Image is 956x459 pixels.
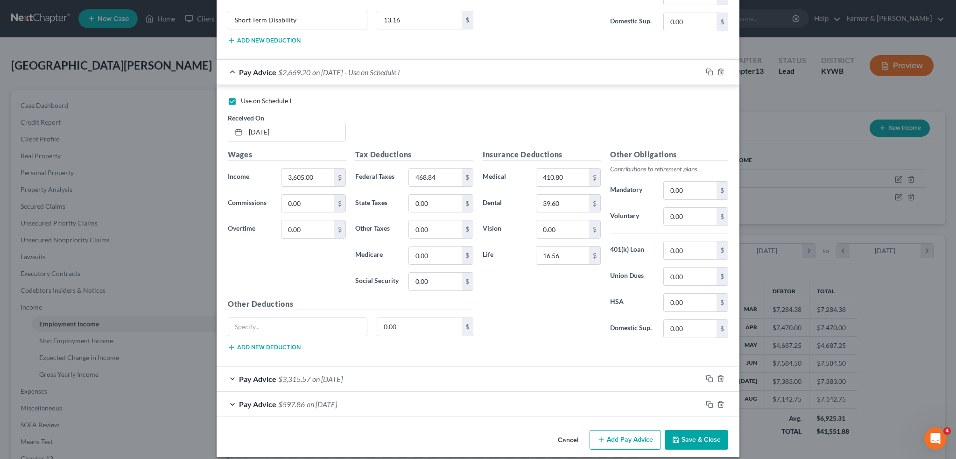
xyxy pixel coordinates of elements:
label: Medicare [351,246,404,265]
input: 0.00 [664,241,717,259]
div: $ [589,169,600,186]
div: $ [334,195,345,212]
div: $ [334,169,345,186]
label: Federal Taxes [351,168,404,187]
input: 0.00 [409,169,462,186]
input: 0.00 [664,320,717,338]
label: Overtime [223,220,276,239]
h5: Wages [228,149,346,161]
span: Use on Schedule I [241,97,291,105]
label: Vision [478,220,531,239]
h5: Tax Deductions [355,149,473,161]
p: Contributions to retirement plans [610,164,728,174]
label: Union Dues [605,267,659,286]
div: $ [589,220,600,238]
span: 4 [943,427,951,435]
span: Pay Advice [239,374,276,383]
label: Domestic Sup. [605,319,659,338]
div: $ [589,195,600,212]
span: $2,669.20 [278,68,310,77]
input: 0.00 [664,13,717,31]
div: $ [717,208,728,226]
h5: Insurance Deductions [483,149,601,161]
input: 0.00 [409,220,462,238]
input: 0.00 [536,169,589,186]
label: Mandatory [605,181,659,200]
div: $ [717,13,728,31]
div: $ [589,247,600,264]
input: 0.00 [281,220,334,238]
input: 0.00 [409,195,462,212]
span: on [DATE] [312,374,343,383]
div: $ [462,273,473,290]
input: 0.00 [377,318,462,336]
div: $ [717,294,728,311]
div: $ [462,195,473,212]
label: Life [478,246,531,265]
h5: Other Deductions [228,298,473,310]
input: 0.00 [664,208,717,226]
div: $ [717,268,728,285]
div: $ [462,318,473,336]
input: 0.00 [664,268,717,285]
div: $ [462,220,473,238]
label: HSA [605,293,659,312]
span: on [DATE] [312,68,343,77]
input: MM/DD/YYYY [246,123,345,141]
input: 0.00 [377,11,462,29]
div: $ [334,220,345,238]
input: Specify... [228,11,367,29]
label: State Taxes [351,194,404,213]
input: 0.00 [536,220,589,238]
div: $ [717,241,728,259]
div: $ [717,320,728,338]
input: 0.00 [536,195,589,212]
button: Add new deduction [228,37,301,44]
button: Cancel [550,431,586,450]
div: $ [462,247,473,264]
input: 0.00 [664,182,717,199]
input: 0.00 [536,247,589,264]
button: Save & Close [665,430,728,450]
label: Other Taxes [351,220,404,239]
input: 0.00 [409,273,462,290]
span: Received On [228,114,264,122]
div: $ [462,11,473,29]
span: - Use on Schedule I [344,68,400,77]
label: Domestic Sup. [605,13,659,31]
input: 0.00 [281,169,334,186]
input: 0.00 [281,195,334,212]
button: Add new deduction [228,344,301,351]
label: Voluntary [605,207,659,226]
label: Dental [478,194,531,213]
input: 0.00 [664,294,717,311]
label: Social Security [351,272,404,291]
h5: Other Obligations [610,149,728,161]
input: 0.00 [409,247,462,264]
span: $3,315.57 [278,374,310,383]
input: Specify... [228,318,367,336]
span: Income [228,172,249,180]
label: Medical [478,168,531,187]
label: Commissions [223,194,276,213]
div: $ [717,182,728,199]
span: Pay Advice [239,400,276,409]
span: $597.86 [278,400,305,409]
span: on [DATE] [307,400,337,409]
iframe: Intercom live chat [924,427,947,450]
button: Add Pay Advice [590,430,661,450]
label: 401(k) Loan [605,241,659,260]
span: Pay Advice [239,68,276,77]
div: $ [462,169,473,186]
